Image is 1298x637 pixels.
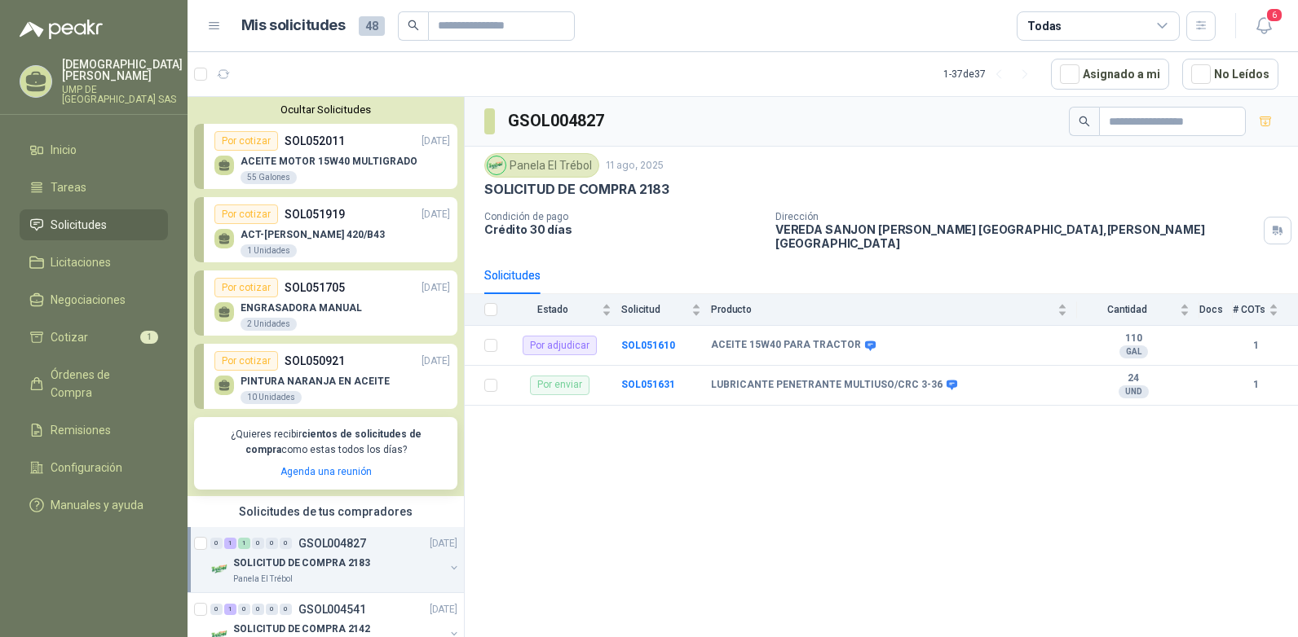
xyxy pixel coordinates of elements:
[20,134,168,165] a: Inicio
[241,318,297,331] div: 2 Unidades
[20,490,168,521] a: Manuales y ayuda
[62,59,183,81] p: [DEMOGRAPHIC_DATA] [PERSON_NAME]
[484,266,541,284] div: Solicitudes
[20,20,103,39] img: Logo peakr
[280,538,292,549] div: 0
[1077,294,1199,326] th: Cantidad
[606,158,664,174] p: 11 ago, 2025
[20,209,168,240] a: Solicitudes
[266,538,278,549] div: 0
[20,322,168,353] a: Cotizar1
[1233,338,1278,354] b: 1
[359,16,385,36] span: 48
[285,132,345,150] p: SOL052011
[408,20,419,31] span: search
[252,604,264,615] div: 0
[62,85,183,104] p: UMP DE [GEOGRAPHIC_DATA] SAS
[194,344,457,409] a: Por cotizarSOL050921[DATE] PINTURA NARANJA EN ACEITE10 Unidades
[1233,304,1265,315] span: # COTs
[194,103,457,116] button: Ocultar Solicitudes
[233,573,293,586] p: Panela El Trébol
[530,376,589,395] div: Por enviar
[1077,372,1190,385] b: 24
[140,331,158,344] span: 1
[711,294,1077,326] th: Producto
[285,205,345,223] p: SOL051919
[508,108,607,134] h3: GSOL004827
[298,538,366,549] p: GSOL004827
[241,229,385,240] p: ACT-[PERSON_NAME] 420/B43
[484,153,599,178] div: Panela El Trébol
[430,601,457,617] p: [DATE]
[507,304,598,315] span: Estado
[484,211,762,222] p: Condición de pago
[422,280,450,296] p: [DATE]
[252,538,264,549] div: 0
[285,352,345,370] p: SOL050921
[1051,59,1169,90] button: Asignado a mi
[51,421,111,439] span: Remisiones
[1233,294,1298,326] th: # COTs
[51,328,88,346] span: Cotizar
[233,555,370,570] p: SOLICITUD DE COMPRA 2183
[280,466,372,477] a: Agenda una reunión
[422,134,450,149] p: [DATE]
[51,459,122,477] span: Configuración
[1182,59,1278,90] button: No Leídos
[214,278,278,297] div: Por cotizar
[245,428,422,455] b: cientos de solicitudes de compra
[214,131,278,151] div: Por cotizar
[20,284,168,315] a: Negociaciones
[51,253,111,271] span: Licitaciones
[20,247,168,278] a: Licitaciones
[210,534,461,586] a: 0 1 1 0 0 0 GSOL004827[DATE] Company LogoSOLICITUD DE COMPRA 2183Panela El Trébol
[266,604,278,615] div: 0
[20,415,168,446] a: Remisiones
[210,538,223,549] div: 0
[204,427,448,458] p: ¿Quieres recibir como estas todos los días?
[1027,17,1062,35] div: Todas
[775,222,1257,250] p: VEREDA SANJON [PERSON_NAME] [GEOGRAPHIC_DATA] , [PERSON_NAME][GEOGRAPHIC_DATA]
[484,222,762,236] p: Crédito 30 días
[194,197,457,262] a: Por cotizarSOL051919[DATE] ACT-[PERSON_NAME] 420/B431 Unidades
[20,359,168,408] a: Órdenes de Compra
[233,621,370,636] p: SOLICITUD DE COMPRA 2142
[188,496,464,527] div: Solicitudes de tus compradores
[775,211,1257,222] p: Dirección
[194,124,457,189] a: Por cotizarSOL052011[DATE] ACEITE MOTOR 15W40 MULTIGRADO55 Galones
[238,538,250,549] div: 1
[241,156,417,167] p: ACEITE MOTOR 15W40 MULTIGRADO
[241,14,346,37] h1: Mis solicitudes
[621,340,675,351] a: SOL051610
[422,354,450,369] p: [DATE]
[241,376,390,387] p: PINTURA NARANJA EN ACEITE
[241,302,362,314] p: ENGRASADORA MANUAL
[238,604,250,615] div: 0
[711,339,861,352] b: ACEITE 15W40 PARA TRACTOR
[298,604,366,615] p: GSOL004541
[488,156,506,174] img: Company Logo
[20,452,168,483] a: Configuración
[224,538,236,549] div: 1
[285,279,345,297] p: SOL051705
[280,604,292,615] div: 0
[51,366,152,402] span: Órdenes de Compra
[430,535,457,551] p: [DATE]
[241,171,297,184] div: 55 Galones
[51,496,143,514] span: Manuales y ayuda
[51,178,86,196] span: Tareas
[51,141,77,159] span: Inicio
[621,379,675,390] a: SOL051631
[51,216,107,234] span: Solicitudes
[1077,332,1190,345] b: 110
[210,604,223,615] div: 0
[1233,377,1278,393] b: 1
[210,560,230,579] img: Company Logo
[241,391,302,404] div: 10 Unidades
[1265,7,1283,23] span: 6
[194,270,457,336] a: Por cotizarSOL051705[DATE] ENGRASADORA MANUAL2 Unidades
[214,204,278,224] div: Por cotizar
[188,97,464,496] div: Ocultar SolicitudesPor cotizarSOL052011[DATE] ACEITE MOTOR 15W40 MULTIGRADO55 GalonesPor cotizarS...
